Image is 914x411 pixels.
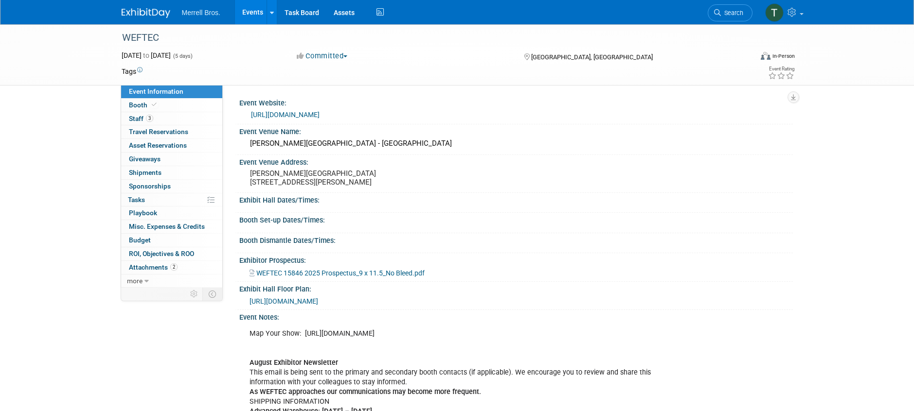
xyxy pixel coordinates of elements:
span: more [127,277,143,285]
span: Tasks [128,196,145,204]
span: 2 [170,263,178,271]
div: Event Website: [239,96,793,108]
b: As WEFTEC approaches our communications may become more frequent. [250,388,481,396]
div: Event Rating [768,67,794,71]
span: Attachments [129,263,178,271]
div: WEFTEC [119,29,738,47]
span: Booth [129,101,159,109]
a: Shipments [121,166,222,179]
a: Staff3 [121,112,222,125]
pre: [PERSON_NAME][GEOGRAPHIC_DATA] [STREET_ADDRESS][PERSON_NAME] [250,169,459,187]
div: Exhibit Hall Floor Plan: [239,282,793,294]
a: WEFTEC 15846 2025 Prospectus_9 x 11.5_No Bleed.pdf [250,269,425,277]
a: Giveaways [121,153,222,166]
a: Tasks [121,193,222,206]
span: 3 [146,115,153,122]
span: ROI, Objectives & ROO [129,250,194,257]
a: Sponsorships [121,180,222,193]
div: In-Person [772,52,795,60]
span: Travel Reservations [129,128,188,136]
div: [PERSON_NAME][GEOGRAPHIC_DATA] - [GEOGRAPHIC_DATA] [247,136,786,151]
a: ROI, Objectives & ROO [121,247,222,260]
td: Personalize Event Tab Strip [186,288,203,300]
span: Misc. Expenses & Credits [129,223,205,230]
a: Travel Reservations [121,125,222,138]
span: Event Information [129,87,183,95]
a: Booth [121,99,222,112]
a: Budget [121,234,222,247]
span: [DATE] [DATE] [122,51,171,59]
i: Booth reservation complete [152,102,157,107]
a: more [121,274,222,288]
a: Search [708,4,753,21]
div: Exhibitor Prospectus: [239,253,793,265]
a: Playbook [121,206,222,220]
span: to [142,51,151,59]
span: WEFTEC 15846 2025 Prospectus_9 x 11.5_No Bleed.pdf [256,269,425,277]
span: Asset Reservations [129,141,187,149]
div: Booth Dismantle Dates/Times: [239,233,793,245]
span: (5 days) [172,53,193,59]
a: Misc. Expenses & Credits [121,220,222,233]
div: Exhibit Hall Dates/Times: [239,193,793,205]
span: Staff [129,115,153,122]
a: [URL][DOMAIN_NAME] [250,297,318,305]
div: Booth Set-up Dates/Times: [239,213,793,225]
span: Merrell Bros. [182,9,220,17]
td: Toggle Event Tabs [202,288,222,300]
span: [GEOGRAPHIC_DATA], [GEOGRAPHIC_DATA] [531,53,653,61]
a: Event Information [121,85,222,98]
span: Sponsorships [129,182,171,190]
div: Event Format [695,51,795,65]
span: Playbook [129,209,157,217]
div: Event Venue Name: [239,124,793,137]
span: Budget [129,236,151,244]
a: Asset Reservations [121,139,222,152]
img: Format-Inperson.png [761,52,771,60]
span: Giveaways [129,155,161,163]
span: Shipments [129,169,161,176]
button: Committed [293,51,351,61]
a: Attachments2 [121,261,222,274]
a: [URL][DOMAIN_NAME] [251,111,320,119]
div: Event Venue Address: [239,155,793,167]
div: Event Notes: [239,310,793,322]
b: August Exhibitor Newsletter [250,359,338,367]
img: Theresa Lucas [765,3,784,22]
span: Search [721,9,743,17]
td: Tags [122,67,143,76]
img: ExhibitDay [122,8,170,18]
